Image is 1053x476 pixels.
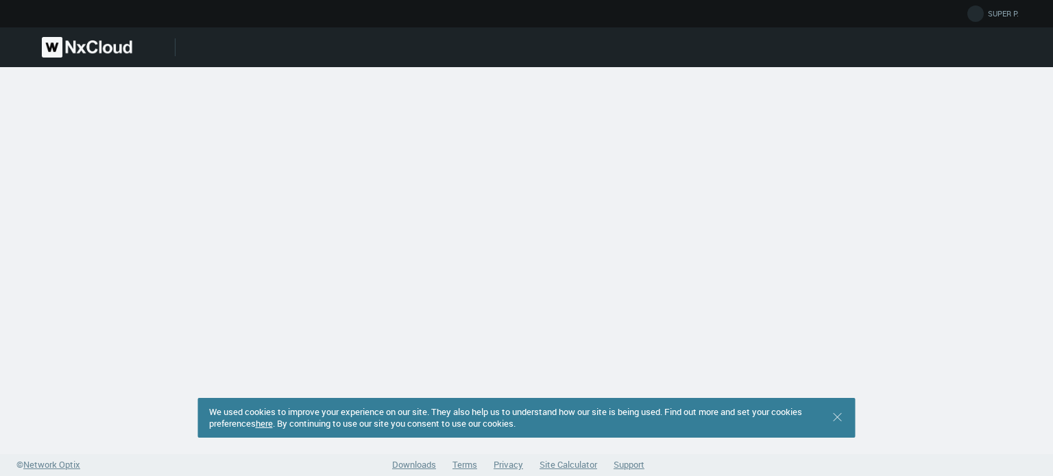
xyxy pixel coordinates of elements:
[614,458,644,471] a: Support
[23,458,80,471] span: Network Optix
[540,458,597,471] a: Site Calculator
[392,458,436,471] a: Downloads
[494,458,523,471] a: Privacy
[42,37,132,58] img: Nx Cloud logo
[256,417,273,429] a: here
[452,458,477,471] a: Terms
[209,405,802,429] span: We used cookies to improve your experience on our site. They also help us to understand how our s...
[988,8,1019,24] span: SUPER P.
[273,417,516,429] span: . By continuing to use our site you consent to use our cookies.
[16,458,80,472] a: ©Network Optix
